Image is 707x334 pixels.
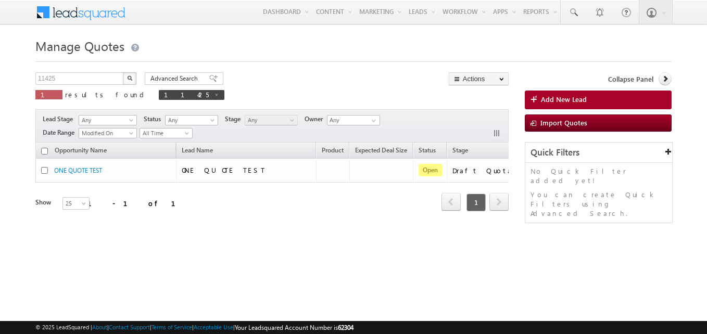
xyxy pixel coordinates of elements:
a: Terms of Service [151,324,192,330]
a: Acceptable Use [194,324,233,330]
span: results found [65,90,148,99]
a: 25 [62,197,90,210]
a: Stage [447,145,473,158]
a: Show All Items [366,115,379,126]
a: All Time [140,128,193,138]
span: Collapse Panel [608,74,653,84]
span: All Time [140,129,190,138]
span: next [489,193,509,211]
a: Any [165,115,218,125]
a: Any [245,115,298,125]
span: 1 [41,90,57,99]
a: Status [413,145,441,158]
span: Your Leadsquared Account Number is [235,324,353,331]
span: Add New Lead [541,95,587,104]
div: Quick Filters [525,143,672,163]
span: Product [322,146,344,154]
span: 11425 [164,90,209,99]
span: Open [419,164,442,176]
a: ONE QUOTE TEST [54,166,102,174]
a: Opportunity Name [49,145,112,158]
a: Modified On [79,128,137,138]
span: Manage Quotes [35,37,124,54]
div: Show [35,198,54,207]
span: 1 [466,194,486,211]
span: 62304 [338,324,353,331]
input: Type to Search [327,115,380,125]
span: Opportunity Name [55,146,107,154]
a: Add New Lead [525,91,672,109]
span: Lead Name [176,145,218,158]
span: Modified On [79,129,133,138]
p: You can create Quick Filters using Advanced Search. [531,190,667,218]
span: Stage [452,146,468,154]
div: 1 - 1 of 1 [87,197,188,209]
img: Search [127,75,132,81]
a: Contact Support [109,324,150,330]
p: No Quick Filter added yet! [531,166,667,185]
span: Any [166,115,215,125]
a: Expected Deal Size [350,145,412,158]
span: Owner [305,114,327,124]
a: prev [441,194,461,211]
a: Any [79,115,137,125]
span: Expected Deal Size [355,146,407,154]
a: About [92,324,107,330]
span: 25 [63,199,91,208]
span: prev [441,193,461,211]
span: Stage [225,114,245,124]
span: Lead Stage [43,114,77,124]
input: Check all records [41,148,48,155]
span: Status [144,114,165,124]
span: © 2025 LeadSquared | | | | | [35,323,353,332]
button: Actions [449,72,509,85]
span: Date Range [43,128,79,137]
span: ONE QUOTE TEST [182,165,266,174]
span: Import Quotes [540,118,587,127]
a: next [489,194,509,211]
div: Draft Quotation [452,166,536,175]
span: Any [245,115,295,125]
span: Any [79,115,133,125]
span: Advanced Search [150,74,201,83]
